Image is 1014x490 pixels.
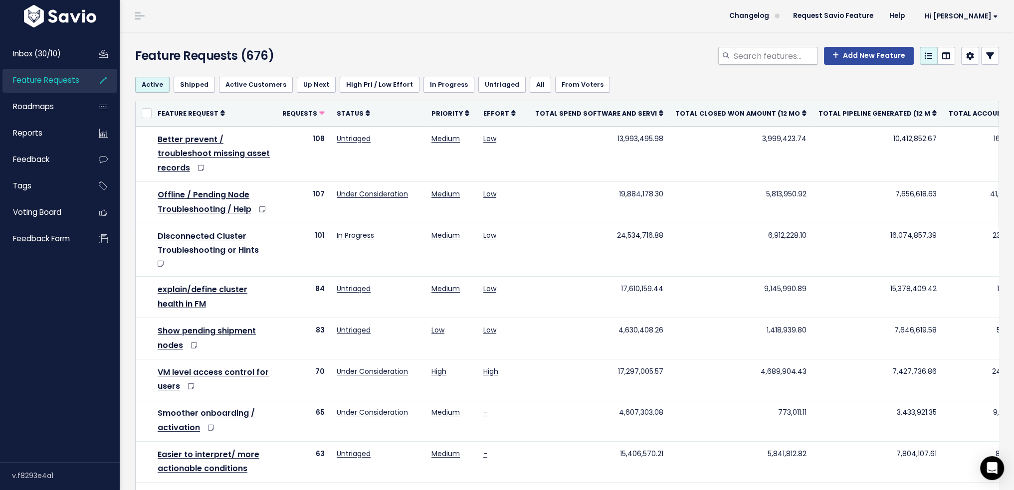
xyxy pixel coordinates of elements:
td: 107 [276,181,331,223]
a: Active Customers [219,77,293,93]
td: 9,145,990.89 [669,277,812,318]
td: 108 [276,126,331,181]
td: 16,074,857.39 [812,223,943,277]
a: Untriaged [478,77,526,93]
td: 3,433,921.35 [812,400,943,442]
span: Feedback [13,154,49,164]
a: Add New Feature [824,47,914,65]
td: 63 [276,441,331,483]
div: v.f8293e4a1 [12,463,120,489]
span: Total Closed Won Amount (12 mo [675,109,800,118]
a: Medium [431,189,460,199]
a: Feature Request [158,108,225,118]
span: Tags [13,180,31,191]
a: Low [483,230,496,240]
span: Effort [483,109,509,118]
a: Medium [431,449,460,459]
td: 83 [276,318,331,359]
a: Total Spend Software and Servi [535,108,663,118]
a: Smoother onboarding / activation [158,407,255,433]
ul: Filter feature requests [135,77,999,93]
a: Disconnected Cluster Troubleshooting or Hints [158,230,259,256]
a: High [431,366,446,376]
span: Changelog [729,12,769,19]
a: Medium [431,134,460,144]
td: 24,534,716.88 [529,223,669,277]
td: 15,378,409.42 [812,277,943,318]
span: Inbox (30/10) [13,48,61,59]
a: Easier to interpret/ more actionable conditions [158,449,259,475]
a: - [483,407,487,417]
span: Priority [431,109,463,118]
a: Up Next [297,77,336,93]
a: Under Consideration [337,407,408,417]
a: From Voters [555,77,610,93]
span: Voting Board [13,207,61,217]
a: Under Consideration [337,366,408,376]
a: Low [483,134,496,144]
td: 10,412,852.67 [812,126,943,181]
a: Shipped [174,77,215,93]
span: Feature Requests [13,75,79,85]
a: Untriaged [337,449,371,459]
td: 1,418,939.80 [669,318,812,359]
a: High Pri / Low Effort [340,77,419,93]
a: Tags [2,174,83,197]
div: Open Intercom Messenger [980,456,1004,480]
a: Low [483,189,496,199]
span: Feature Request [158,109,218,118]
a: High [483,366,498,376]
td: 15,406,570.21 [529,441,669,483]
a: Priority [431,108,469,118]
a: Feedback form [2,227,83,250]
span: Hi [PERSON_NAME] [925,12,998,20]
input: Search features... [733,47,818,65]
a: Roadmaps [2,95,83,118]
td: 101 [276,223,331,277]
span: Requests [282,109,317,118]
a: Hi [PERSON_NAME] [913,8,1006,24]
a: Reports [2,122,83,145]
a: Inbox (30/10) [2,42,83,65]
td: 4,689,904.43 [669,359,812,400]
td: 84 [276,277,331,318]
h4: Feature Requests (676) [135,47,413,65]
a: Request Savio Feature [785,8,881,23]
td: 17,610,159.44 [529,277,669,318]
a: Untriaged [337,134,371,144]
span: Total Pipeline Generated (12 M [818,109,930,118]
td: 17,297,005.57 [529,359,669,400]
a: Under Consideration [337,189,408,199]
span: Status [337,109,364,118]
a: Better prevent / troubleshoot missing asset records [158,134,270,174]
td: 773,011.11 [669,400,812,442]
a: Voting Board [2,201,83,224]
td: 65 [276,400,331,442]
td: 7,656,618.63 [812,181,943,223]
a: - [483,449,487,459]
td: 4,630,408.26 [529,318,669,359]
a: Total Pipeline Generated (12 M [818,108,937,118]
a: Low [483,284,496,294]
img: logo-white.9d6f32f41409.svg [21,5,99,27]
a: Medium [431,407,460,417]
a: Untriaged [337,284,371,294]
a: Feedback [2,148,83,171]
td: 4,607,303.08 [529,400,669,442]
a: Total Closed Won Amount (12 mo [675,108,807,118]
td: 13,993,495.98 [529,126,669,181]
td: 5,841,812.82 [669,441,812,483]
td: 70 [276,359,331,400]
a: VM level access control for users [158,366,269,392]
td: 7,427,736.86 [812,359,943,400]
a: In Progress [423,77,474,93]
a: explain/define cluster health in FM [158,284,247,310]
a: Low [483,325,496,335]
span: Roadmaps [13,101,54,112]
a: Low [431,325,444,335]
a: Show pending shipment nodes [158,325,256,351]
td: 19,884,178.30 [529,181,669,223]
span: Total Spend Software and Servi [535,109,657,118]
td: 7,646,619.58 [812,318,943,359]
td: 6,912,228.10 [669,223,812,277]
